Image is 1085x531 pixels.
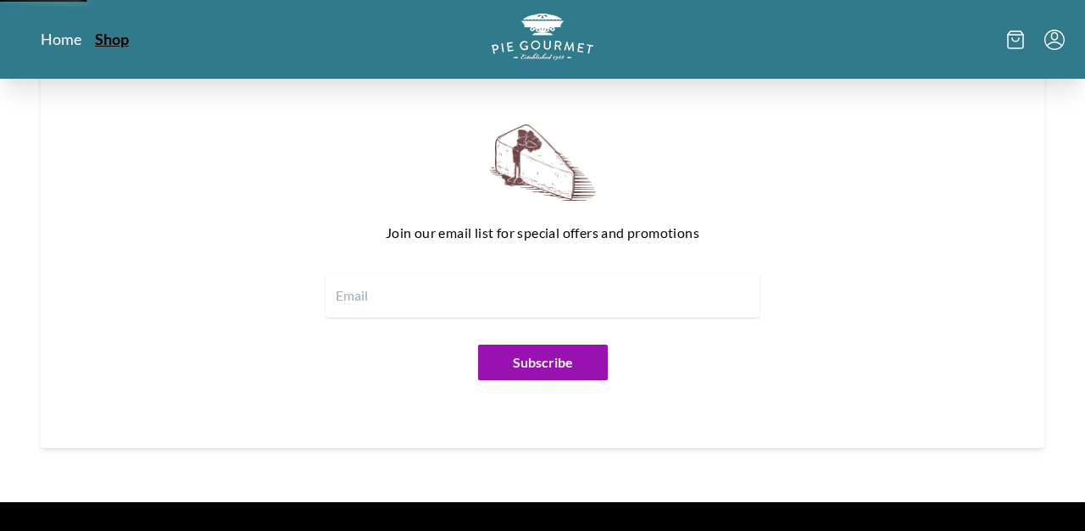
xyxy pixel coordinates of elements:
a: Home [41,29,81,49]
img: logo [492,14,593,60]
button: Menu [1044,30,1065,50]
a: Logo [492,14,593,65]
p: Join our email list for special offers and promotions [108,219,976,246]
img: newsletter [490,124,596,201]
input: Email [325,274,759,318]
a: Shop [95,29,129,49]
button: Subscribe [478,345,608,380]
